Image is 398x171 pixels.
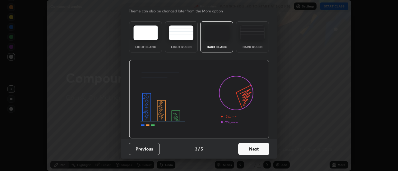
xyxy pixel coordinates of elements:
div: Dark Ruled [240,45,265,48]
div: Dark Blank [204,45,229,48]
img: darkRuledTheme.de295e13.svg [240,25,265,40]
button: Previous [129,143,160,155]
img: darkTheme.f0cc69e5.svg [205,25,229,40]
button: Next [238,143,269,155]
img: lightTheme.e5ed3b09.svg [133,25,158,40]
div: Light Ruled [169,45,194,48]
img: lightRuledTheme.5fabf969.svg [169,25,193,40]
div: Light Blank [133,45,158,48]
h4: 3 [195,146,197,152]
p: Theme can also be changed later from the More option [129,8,229,14]
h4: / [198,146,200,152]
h4: 5 [201,146,203,152]
img: darkThemeBanner.d06ce4a2.svg [129,60,269,139]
